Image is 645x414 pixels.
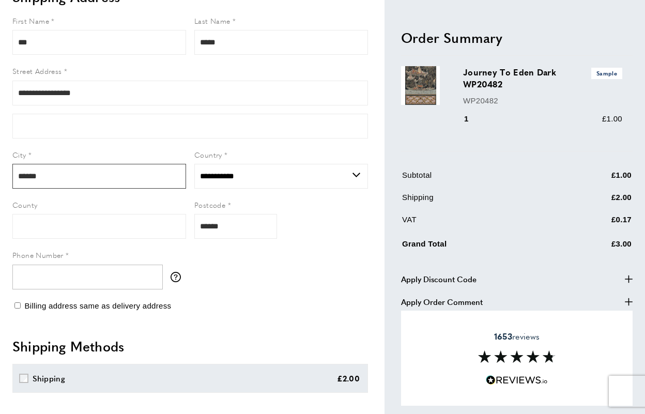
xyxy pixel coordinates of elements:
[560,213,632,233] td: £0.17
[402,191,559,211] td: Shipping
[33,372,65,385] div: Shipping
[402,213,559,233] td: VAT
[401,272,477,285] span: Apply Discount Code
[12,337,368,356] h2: Shipping Methods
[402,235,559,257] td: Grand Total
[12,66,62,76] span: Street Address
[12,250,64,260] span: Phone Number
[602,114,622,122] span: £1.00
[12,16,49,26] span: First Name
[194,16,231,26] span: Last Name
[591,68,622,79] span: Sample
[24,301,171,310] span: Billing address same as delivery address
[463,112,483,125] div: 1
[194,149,222,160] span: Country
[401,295,483,308] span: Apply Order Comment
[478,350,556,363] img: Reviews section
[463,94,622,106] p: WP20482
[402,168,559,189] td: Subtotal
[401,66,440,105] img: Journey To Eden Dark WP20482
[14,302,21,309] input: Billing address same as delivery address
[12,200,37,210] span: County
[560,168,632,189] td: £1.00
[560,235,632,257] td: £3.00
[560,191,632,211] td: £2.00
[337,372,360,385] div: £2.00
[194,200,225,210] span: Postcode
[486,375,548,385] img: Reviews.io 5 stars
[494,330,512,342] strong: 1653
[171,272,186,282] button: More information
[494,331,540,342] span: reviews
[12,149,26,160] span: City
[463,66,622,90] h3: Journey To Eden Dark WP20482
[401,28,633,47] h2: Order Summary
